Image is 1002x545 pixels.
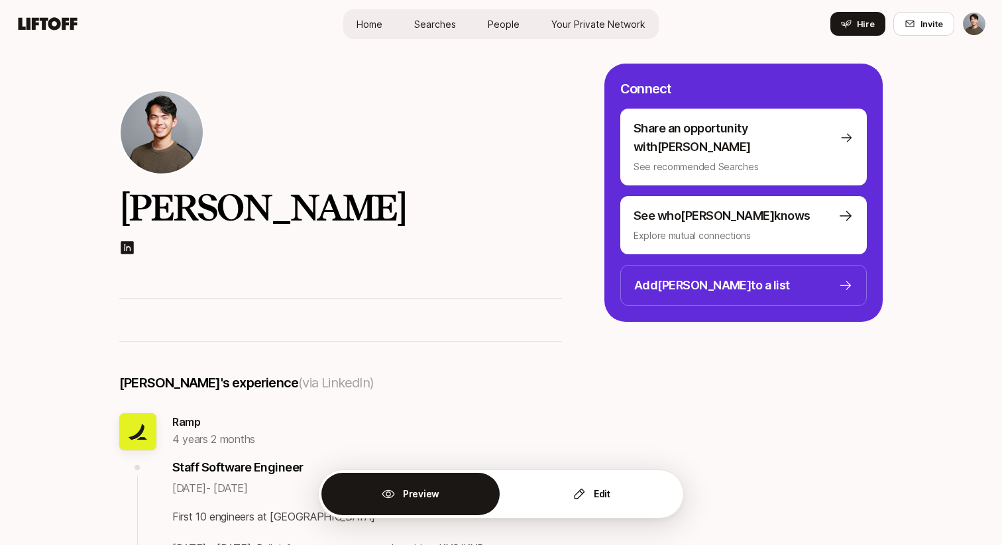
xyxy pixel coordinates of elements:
[403,486,439,502] p: Preview
[119,185,562,229] h2: [PERSON_NAME]
[634,276,790,295] p: Add [PERSON_NAME] to a list
[620,109,867,185] button: Share an opportunity with[PERSON_NAME]See recommended Searches
[830,12,885,36] button: Hire
[172,479,248,497] p: [DATE] - [DATE]
[634,159,854,175] p: See recommended Searches
[477,12,530,36] a: People
[620,265,867,306] button: Add[PERSON_NAME]to a list
[634,119,834,156] p: Share an opportunity with [PERSON_NAME]
[488,17,520,31] span: People
[172,430,255,448] p: 4 years 2 months
[620,196,867,254] button: See who[PERSON_NAME]knowsExplore mutual connections
[857,17,875,30] span: Hire
[920,17,943,30] span: Invite
[634,207,810,225] p: See who [PERSON_NAME] knows
[346,12,393,36] a: Home
[121,91,203,173] img: David Deng
[172,458,562,477] p: Staff Software Engineer
[893,12,954,36] button: Invite
[594,486,610,502] p: Edit
[414,17,456,31] span: Searches
[119,373,374,392] p: [PERSON_NAME] 's experience
[634,228,854,244] p: Explore mutual connections
[119,413,156,450] img: Ramp logo
[551,17,645,31] span: Your Private Network
[119,240,135,256] img: linkedin-logo
[172,413,255,430] p: Ramp
[541,12,656,36] a: Your Private Network
[357,17,382,31] span: Home
[962,12,986,36] button: David Deng
[620,79,671,98] p: Connect
[963,13,985,35] img: David Deng
[404,12,467,36] a: Searches
[298,375,374,391] span: (via LinkedIn)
